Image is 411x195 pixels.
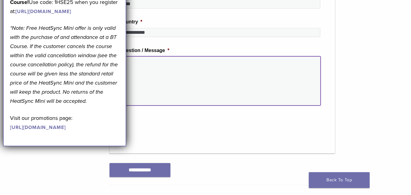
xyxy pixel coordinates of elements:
a: [URL][DOMAIN_NAME] [16,9,71,15]
a: Back To Top [309,172,370,188]
p: Visit our promotions page: [10,113,119,132]
label: Question / Message [119,47,169,54]
iframe: reCAPTCHA [119,115,212,139]
em: *Note: Free HeatSync Mini offer is only valid with the purchase of and attendance at a BT Course.... [10,25,118,104]
a: [URL][DOMAIN_NAME] [10,124,66,131]
label: Country [119,19,142,25]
